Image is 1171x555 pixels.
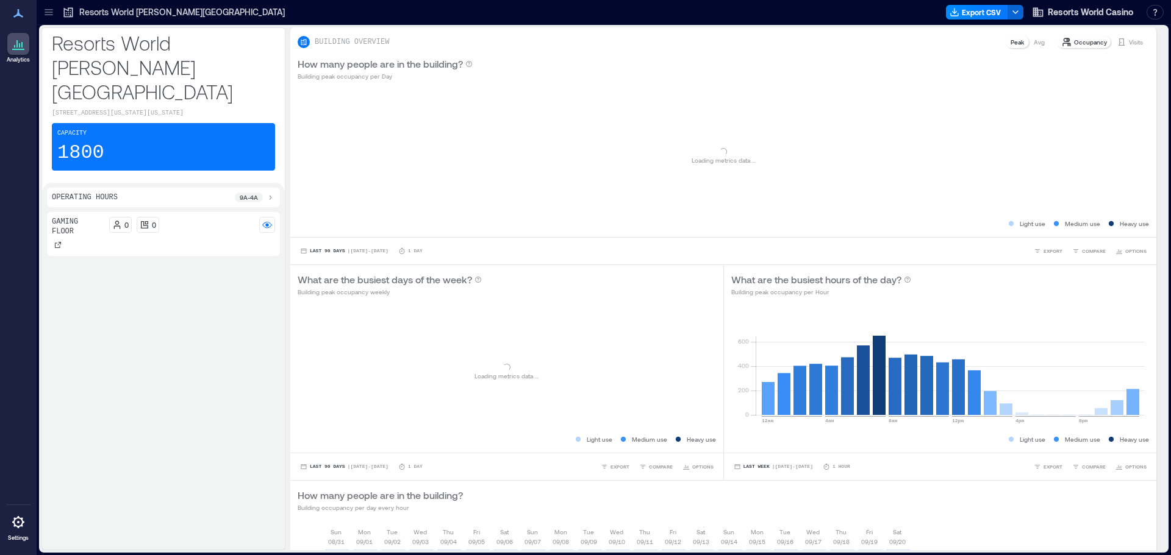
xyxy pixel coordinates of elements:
span: Resorts World Casino [1048,6,1133,18]
p: [STREET_ADDRESS][US_STATE][US_STATE] [52,108,275,118]
tspan: 0 [745,411,748,418]
p: Avg [1034,37,1045,47]
p: 09/17 [805,537,822,546]
text: 8am [889,418,898,423]
p: Thu [836,527,847,537]
p: Wed [610,527,623,537]
p: 09/01 [356,537,373,546]
p: Sun [527,527,538,537]
p: Light use [1020,219,1045,228]
button: COMPARE [1070,461,1108,473]
text: 4am [825,418,834,423]
p: 09/14 [721,537,737,546]
p: Wed [806,527,820,537]
span: OPTIONS [1125,463,1147,470]
p: 09/09 [581,537,597,546]
p: 09/02 [384,537,401,546]
p: 1 Hour [833,463,850,470]
span: EXPORT [611,463,629,470]
span: COMPARE [1082,247,1106,255]
span: EXPORT [1044,247,1062,255]
tspan: 400 [737,362,748,369]
p: 09/08 [553,537,569,546]
p: 1 Day [408,247,423,255]
p: Mon [554,527,567,537]
p: 09/06 [496,537,513,546]
p: Settings [8,534,29,542]
span: COMPARE [649,463,673,470]
p: Tue [387,527,398,537]
p: Loading metrics data ... [474,371,539,381]
p: 0 [124,220,129,230]
p: 08/31 [328,537,345,546]
p: 09/07 [525,537,541,546]
p: 09/16 [777,537,793,546]
span: OPTIONS [1125,247,1147,255]
p: Building peak occupancy per Day [298,71,473,81]
p: Heavy use [687,434,716,444]
p: Tue [779,527,790,537]
p: 09/18 [833,537,850,546]
button: Last Week |[DATE]-[DATE] [731,461,815,473]
button: Export CSV [946,5,1008,19]
p: Mon [751,527,764,537]
p: Sun [723,527,734,537]
p: Thu [443,527,454,537]
text: 12pm [952,418,964,423]
p: Fri [473,527,480,537]
tspan: 600 [737,338,748,345]
tspan: 200 [737,386,748,394]
p: Operating Hours [52,193,118,202]
span: COMPARE [1082,463,1106,470]
p: Visits [1129,37,1143,47]
p: Building occupancy per day every hour [298,503,463,512]
p: 1 Day [408,463,423,470]
p: 09/12 [665,537,681,546]
p: What are the busiest hours of the day? [731,272,901,287]
p: Wed [414,527,427,537]
p: How many people are in the building? [298,488,463,503]
p: Heavy use [1120,219,1149,228]
a: Settings [4,507,33,545]
p: 09/04 [440,537,457,546]
p: 09/20 [889,537,906,546]
p: Peak [1011,37,1024,47]
button: OPTIONS [680,461,716,473]
button: Last 90 Days |[DATE]-[DATE] [298,461,391,473]
p: Mon [358,527,371,537]
p: Sat [697,527,705,537]
p: Loading metrics data ... [692,155,756,165]
p: Medium use [1065,219,1100,228]
text: 12am [762,418,773,423]
p: Light use [587,434,612,444]
p: How many people are in the building? [298,57,463,71]
span: OPTIONS [692,463,714,470]
button: EXPORT [1031,461,1065,473]
p: 09/19 [861,537,878,546]
p: Building peak occupancy weekly [298,287,482,297]
button: EXPORT [598,461,632,473]
p: Medium use [1065,434,1100,444]
p: 09/05 [468,537,485,546]
button: OPTIONS [1113,461,1149,473]
button: Last 90 Days |[DATE]-[DATE] [298,245,391,257]
p: Light use [1020,434,1045,444]
p: Medium use [632,434,667,444]
p: 09/13 [693,537,709,546]
p: 0 [152,220,156,230]
p: Thu [639,527,650,537]
p: Gaming Floor [52,217,104,236]
button: Resorts World Casino [1028,2,1137,22]
p: Fri [670,527,676,537]
p: Resorts World [PERSON_NAME][GEOGRAPHIC_DATA] [79,6,285,18]
p: 1800 [57,141,104,165]
button: COMPARE [1070,245,1108,257]
p: Analytics [7,56,30,63]
p: Sat [893,527,901,537]
p: Resorts World [PERSON_NAME][GEOGRAPHIC_DATA] [52,30,275,104]
p: Capacity [57,129,87,138]
text: 8pm [1079,418,1088,423]
button: COMPARE [637,461,675,473]
p: 09/15 [749,537,765,546]
p: Tue [583,527,594,537]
